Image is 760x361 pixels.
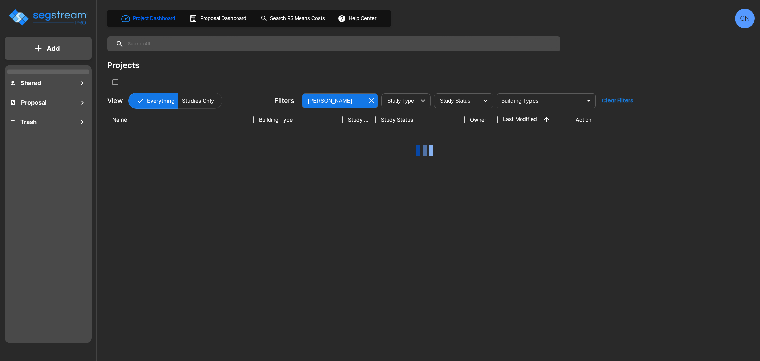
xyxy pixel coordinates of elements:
[178,93,222,109] button: Studies Only
[411,137,438,164] img: Loading
[270,15,325,22] h1: Search RS Means Costs
[119,11,179,26] button: Project Dashboard
[498,108,570,132] th: Last Modified
[128,93,178,109] button: Everything
[182,97,214,105] p: Studies Only
[258,12,329,25] button: Search RS Means Costs
[107,108,254,132] th: Name
[383,91,416,110] div: Select
[303,91,366,110] div: Select
[440,98,471,104] span: Study Status
[20,79,41,87] h1: Shared
[376,108,465,132] th: Study Status
[465,108,498,132] th: Owner
[21,98,47,107] h1: Proposal
[187,12,250,25] button: Proposal Dashboard
[5,39,92,58] button: Add
[735,9,755,28] div: CN
[133,15,175,22] h1: Project Dashboard
[109,76,122,89] button: SelectAll
[599,94,636,107] button: Clear Filters
[343,108,376,132] th: Study Type
[124,36,557,51] input: Search All
[8,8,88,27] img: Logo
[435,91,479,110] div: Select
[570,108,613,132] th: Action
[20,117,37,126] h1: Trash
[274,96,294,106] p: Filters
[107,96,123,106] p: View
[200,15,246,22] h1: Proposal Dashboard
[107,59,139,71] div: Projects
[147,97,174,105] p: Everything
[254,108,343,132] th: Building Type
[584,96,593,105] button: Open
[499,96,583,105] input: Building Types
[336,12,379,25] button: Help Center
[387,98,414,104] span: Study Type
[128,93,222,109] div: Platform
[47,44,60,53] p: Add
